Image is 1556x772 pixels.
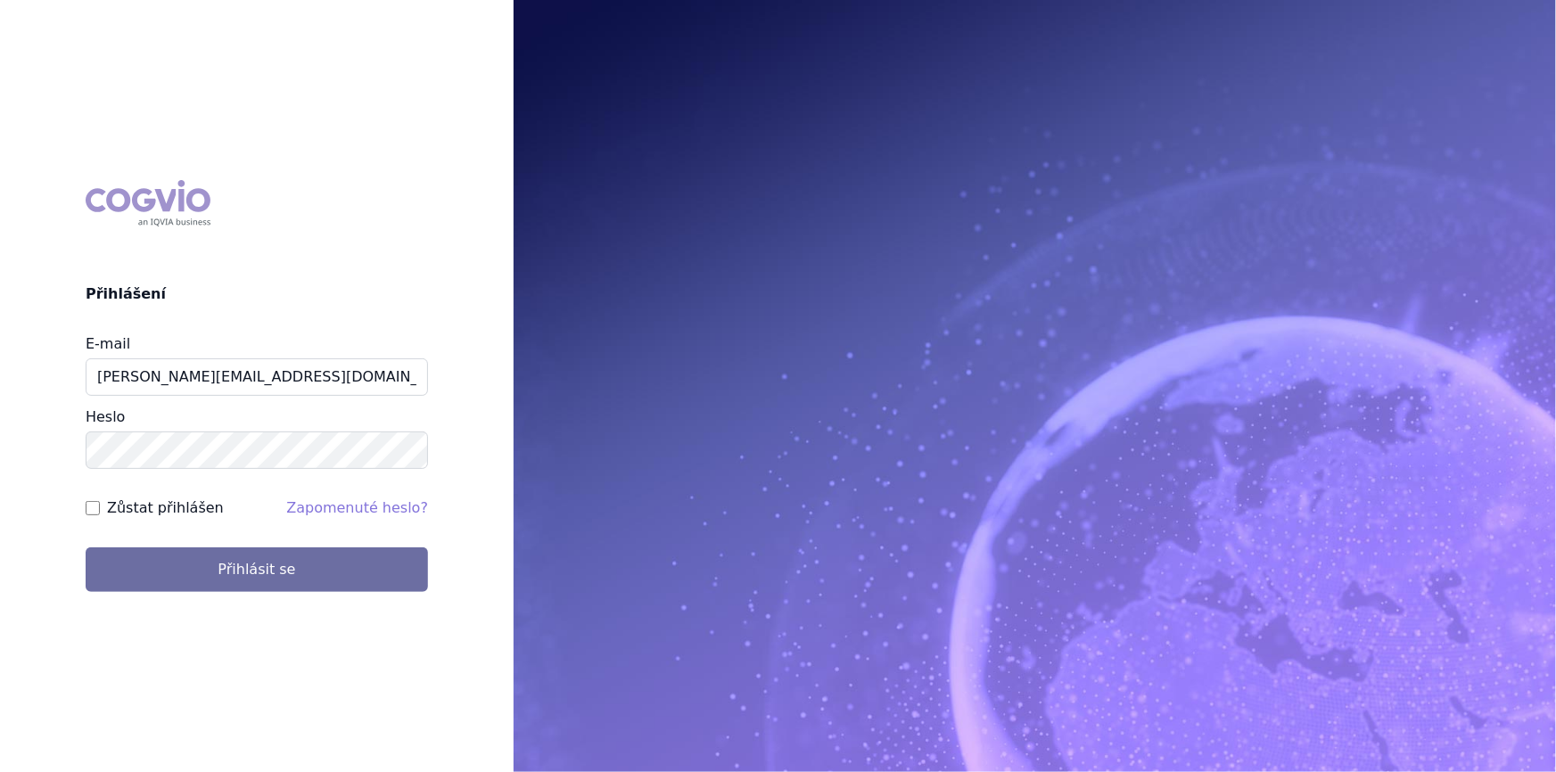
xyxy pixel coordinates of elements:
[86,180,210,226] div: COGVIO
[86,408,125,425] label: Heslo
[286,499,428,516] a: Zapomenuté heslo?
[107,497,224,519] label: Zůstat přihlášen
[86,283,428,305] h2: Přihlášení
[86,547,428,592] button: Přihlásit se
[86,335,130,352] label: E-mail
